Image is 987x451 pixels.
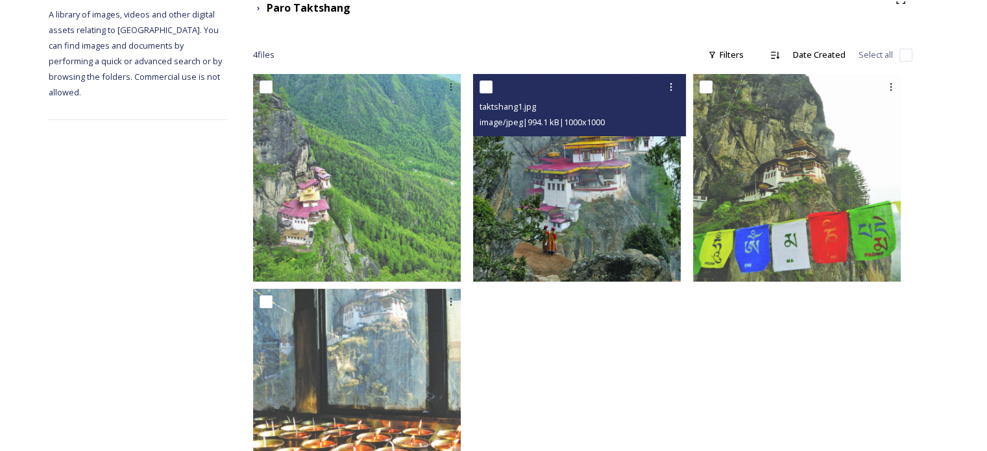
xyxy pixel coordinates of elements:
div: Filters [701,42,750,67]
span: Select all [859,49,893,61]
strong: Paro Taktshang [267,1,350,15]
img: taktshang1.jpg [473,74,681,282]
div: Date Created [786,42,852,67]
span: A library of images, videos and other digital assets relating to [GEOGRAPHIC_DATA]. You can find ... [49,8,224,98]
span: 4 file s [253,49,274,61]
span: image/jpeg | 994.1 kB | 1000 x 1000 [480,116,605,128]
img: taktshang2.jpg [253,74,461,282]
span: taktshang1.jpg [480,101,536,112]
img: taktshang4.jpg [693,74,901,282]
